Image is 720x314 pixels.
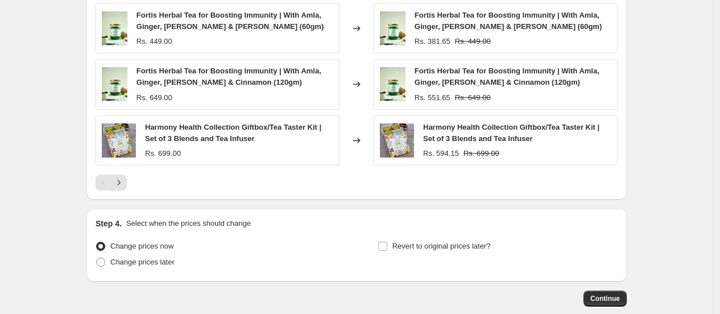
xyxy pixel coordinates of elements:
span: Rs. 449.00 [136,37,172,46]
span: Rs. 551.65 [415,93,450,102]
h2: Step 4. [96,218,122,229]
span: Rs. 699.00 [145,149,181,158]
span: Rs. 649.00 [455,93,491,102]
img: Fortis120g_215e553b-8dd2-4e04-aa15-7ba15bcdaefb_1_80x.webp [380,11,405,46]
button: Next [111,175,127,191]
span: Rs. 449.00 [455,37,491,46]
span: Harmony Health Collection Giftbox/Tea Taster Kit | Set of 3 Blends and Tea Infuser [423,123,599,143]
img: Fortis120g_215e553b-8dd2-4e04-aa15-7ba15bcdaefb_1_80x.webp [102,11,127,46]
span: Continue [590,294,620,303]
span: Fortis Herbal Tea for Boosting Immunity | With Amla, Ginger, [PERSON_NAME] & Cinnamon (120gm) [415,67,599,86]
img: 4_35b7f7eb-239a-45b7-947a-853576efa8ae_80x.png [102,123,136,158]
span: Fortis Herbal Tea for Boosting Immunity | With Amla, Ginger, [PERSON_NAME] & [PERSON_NAME] (60gm) [136,11,324,31]
img: Fortis120g_215e553b-8dd2-4e04-aa15-7ba15bcdaefb_1_80x.webp [380,67,405,101]
button: Continue [584,291,627,307]
span: Change prices now [110,242,173,250]
span: Rs. 594.15 [423,149,459,158]
span: Fortis Herbal Tea for Boosting Immunity | With Amla, Ginger, [PERSON_NAME] & [PERSON_NAME] (60gm) [415,11,602,31]
span: Fortis Herbal Tea for Boosting Immunity | With Amla, Ginger, [PERSON_NAME] & Cinnamon (120gm) [136,67,321,86]
span: Rs. 649.00 [136,93,172,102]
span: Change prices later [110,258,175,266]
span: Harmony Health Collection Giftbox/Tea Taster Kit | Set of 3 Blends and Tea Infuser [145,123,321,143]
img: Fortis120g_215e553b-8dd2-4e04-aa15-7ba15bcdaefb_1_80x.webp [102,67,127,101]
nav: Pagination [96,175,127,191]
p: Select when the prices should change [126,218,251,229]
img: 4_35b7f7eb-239a-45b7-947a-853576efa8ae_80x.png [380,123,414,158]
span: Rs. 381.65 [415,37,450,46]
span: Revert to original prices later? [392,242,491,250]
span: Rs. 699.00 [464,149,499,158]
